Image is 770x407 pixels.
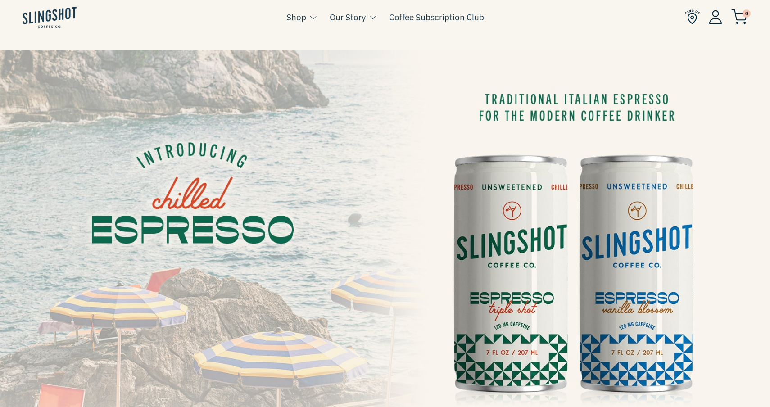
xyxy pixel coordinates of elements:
span: 0 [743,9,751,18]
img: Find Us [685,9,700,24]
img: cart [731,9,747,24]
a: Coffee Subscription Club [389,10,484,24]
a: Shop [286,10,306,24]
a: Our Story [330,10,366,24]
img: Account [709,10,722,24]
a: 0 [731,12,747,23]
